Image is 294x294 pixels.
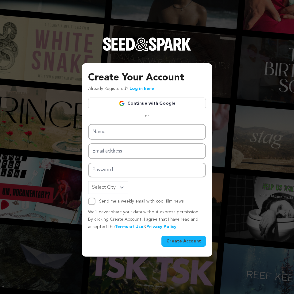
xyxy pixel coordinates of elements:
[88,124,206,140] input: Name
[88,71,206,85] h3: Create Your Account
[99,199,184,203] label: Send me a weekly email with cool film news
[88,98,206,109] a: Continue with Google
[103,37,191,63] a: Seed&Spark Homepage
[130,87,154,91] a: Log in here
[88,85,154,93] p: Already Registered?
[141,113,153,119] span: or
[119,100,125,106] img: Google logo
[146,225,176,229] a: Privacy Policy
[88,209,206,230] p: We’ll never share your data without express permission. By clicking Create Account, I agree that ...
[115,225,143,229] a: Terms of Use
[161,236,206,247] button: Create Account
[88,163,206,178] input: Password
[88,143,206,159] input: Email address
[103,37,191,51] img: Seed&Spark Logo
